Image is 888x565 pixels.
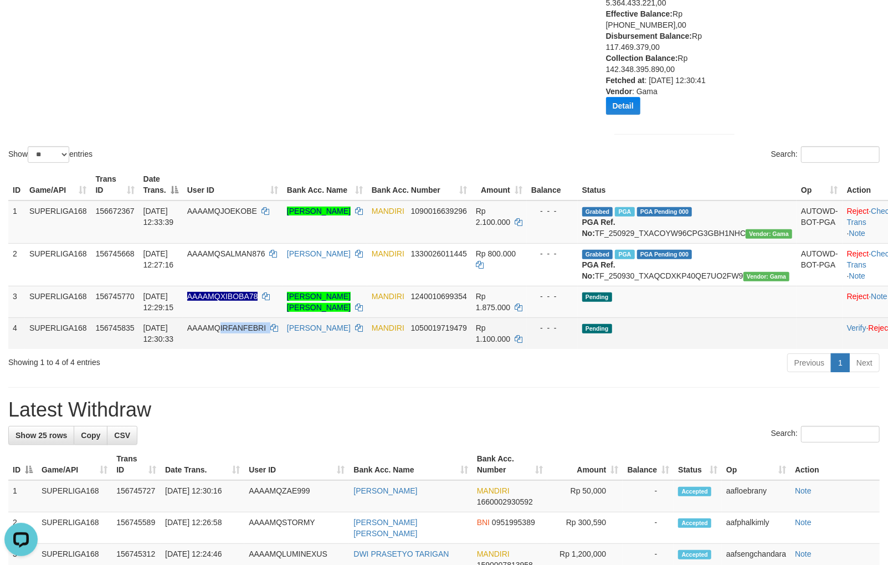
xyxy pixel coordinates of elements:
[91,169,139,201] th: Trans ID: activate to sort column ascending
[244,512,349,544] td: AAAAMQSTORMY
[143,292,174,312] span: [DATE] 12:29:15
[8,352,362,368] div: Showing 1 to 4 of 4 entries
[582,324,612,333] span: Pending
[623,480,674,512] td: -
[25,243,91,286] td: SUPERLIGA168
[187,323,266,332] span: AAAAMQIRFANFEBRI
[25,201,91,244] td: SUPERLIGA168
[183,169,283,201] th: User ID: activate to sort column ascending
[8,317,25,349] td: 4
[722,512,791,544] td: aafphalkimly
[411,249,467,258] span: Copy 1330026011445 to clipboard
[606,76,645,85] b: Fetched at
[527,169,578,201] th: Balance
[96,323,135,332] span: 156745835
[8,201,25,244] td: 1
[372,292,404,301] span: MANDIRI
[623,449,674,480] th: Balance: activate to sort column ascending
[797,201,843,244] td: AUTOWD-BOT-PGA
[8,449,37,480] th: ID: activate to sort column descending
[287,292,351,312] a: [PERSON_NAME] [PERSON_NAME]
[372,207,404,215] span: MANDIRI
[37,480,112,512] td: SUPERLIGA168
[547,449,623,480] th: Amount: activate to sort column ascending
[797,243,843,286] td: AUTOWD-BOT-PGA
[791,449,880,480] th: Action
[582,260,615,280] b: PGA Ref. No:
[283,169,367,201] th: Bank Acc. Name: activate to sort column ascending
[743,272,790,281] span: Vendor URL: https://trx31.1velocity.biz
[477,549,510,558] span: MANDIRI
[353,518,417,538] a: [PERSON_NAME] [PERSON_NAME]
[143,249,174,269] span: [DATE] 12:27:16
[8,426,74,445] a: Show 25 rows
[353,549,449,558] a: DWI PRASETYO TARIGAN
[547,512,623,544] td: Rp 300,590
[847,292,869,301] a: Reject
[187,249,265,258] span: AAAAMQSALMAN876
[787,353,831,372] a: Previous
[847,207,869,215] a: Reject
[112,449,161,480] th: Trans ID: activate to sort column ascending
[722,449,791,480] th: Op: activate to sort column ascending
[801,146,880,163] input: Search:
[161,449,244,480] th: Date Trans.: activate to sort column ascending
[287,207,351,215] a: [PERSON_NAME]
[831,353,850,372] a: 1
[25,286,91,317] td: SUPERLIGA168
[114,431,130,440] span: CSV
[8,169,25,201] th: ID
[795,549,812,558] a: Note
[795,518,812,527] a: Note
[531,248,573,259] div: - - -
[287,249,351,258] a: [PERSON_NAME]
[187,207,257,215] span: AAAAMQJOEKOBE
[849,271,866,280] a: Note
[795,486,812,495] a: Note
[547,480,623,512] td: Rp 50,000
[476,292,510,312] span: Rp 1.875.000
[25,317,91,349] td: SUPERLIGA168
[411,292,467,301] span: Copy 1240010699354 to clipboard
[606,87,632,96] b: Vendor
[476,323,510,343] span: Rp 1.100.000
[476,249,516,258] span: Rp 800.000
[678,518,711,528] span: Accepted
[606,97,640,115] button: Detail
[678,550,711,559] span: Accepted
[578,169,797,201] th: Status
[372,323,404,332] span: MANDIRI
[531,291,573,302] div: - - -
[771,146,880,163] label: Search:
[107,426,137,445] a: CSV
[578,243,797,286] td: TF_250930_TXAQCDXKP40QE7UO2FW9
[8,480,37,512] td: 1
[372,249,404,258] span: MANDIRI
[578,201,797,244] td: TF_250929_TXACOYW96CPG3GBH1NHC
[582,207,613,217] span: Grabbed
[353,486,417,495] a: [PERSON_NAME]
[771,426,880,443] label: Search:
[161,480,244,512] td: [DATE] 12:30:16
[411,207,467,215] span: Copy 1090016639296 to clipboard
[143,207,174,227] span: [DATE] 12:33:39
[477,518,490,527] span: BNI
[8,286,25,317] td: 3
[25,169,91,201] th: Game/API: activate to sort column ascending
[531,322,573,333] div: - - -
[96,292,135,301] span: 156745770
[28,146,69,163] select: Showentries
[531,206,573,217] div: - - -
[139,169,183,201] th: Date Trans.: activate to sort column descending
[477,486,510,495] span: MANDIRI
[81,431,100,440] span: Copy
[871,292,887,301] a: Note
[287,323,351,332] a: [PERSON_NAME]
[143,323,174,343] span: [DATE] 12:30:33
[606,9,673,18] b: Effective Balance:
[797,169,843,201] th: Op: activate to sort column ascending
[492,518,535,527] span: Copy 0951995389 to clipboard
[96,249,135,258] span: 156745668
[582,250,613,259] span: Grabbed
[187,292,258,301] span: Nama rekening ada tanda titik/strip, harap diedit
